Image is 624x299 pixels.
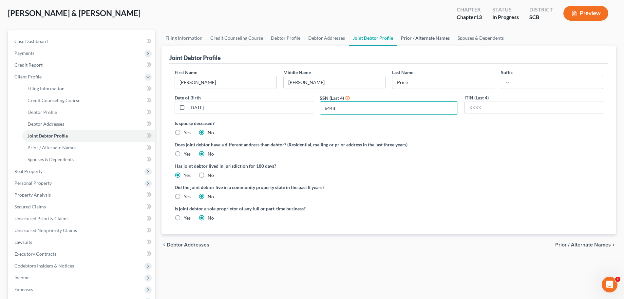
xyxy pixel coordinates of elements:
span: 1 [615,277,620,282]
span: Real Property [14,168,43,174]
a: Joint Debtor Profile [22,130,155,142]
span: Client Profile [14,74,42,79]
div: Chapter [457,6,482,13]
a: Property Analysis [9,189,155,201]
input: -- [392,76,494,89]
span: Codebtors Insiders & Notices [14,263,74,268]
label: No [208,129,214,136]
label: Has joint debtor lived in jurisdiction for 180 days? [175,162,603,169]
div: Joint Debtor Profile [169,54,221,62]
a: Credit Report [9,59,155,71]
span: Expenses [14,287,33,292]
div: Chapter [457,13,482,21]
label: No [208,215,214,221]
span: Executory Contracts [14,251,56,257]
span: Personal Property [14,180,52,186]
span: Credit Report [14,62,43,68]
span: Debtor Addresses [167,242,209,247]
span: Filing Information [28,86,65,91]
i: chevron_left [161,242,167,247]
div: In Progress [492,13,519,21]
a: Unsecured Nonpriority Claims [9,224,155,236]
i: chevron_right [611,242,616,247]
label: Date of Birth [175,94,201,101]
label: Yes [184,172,191,179]
a: Spouses & Dependents [22,154,155,165]
a: Lawsuits [9,236,155,248]
span: Property Analysis [14,192,51,198]
label: ITIN (Last 4) [464,94,489,101]
input: MM/DD/YYYY [187,101,313,114]
span: Income [14,275,29,280]
span: Spouses & Dependents [28,157,74,162]
a: Debtor Addresses [22,118,155,130]
a: Filing Information [22,83,155,95]
label: No [208,151,214,157]
span: Unsecured Nonpriority Claims [14,227,77,233]
a: Prior / Alternate Names [22,142,155,154]
a: Prior / Alternate Names [397,30,454,46]
span: Joint Debtor Profile [28,133,68,139]
label: Is joint debtor a sole proprietor of any full or part-time business? [175,205,386,212]
a: Unsecured Priority Claims [9,213,155,224]
div: SCB [529,13,553,21]
span: Debtor Addresses [28,121,64,127]
a: Debtor Addresses [304,30,349,46]
label: Is spouse deceased? [175,120,603,127]
span: Case Dashboard [14,38,48,44]
a: Joint Debtor Profile [349,30,397,46]
label: Middle Name [283,69,311,76]
a: Case Dashboard [9,35,155,47]
a: Credit Counseling Course [206,30,267,46]
span: [PERSON_NAME] & [PERSON_NAME] [8,8,141,18]
input: -- [175,76,276,89]
input: M.I [284,76,385,89]
span: Secured Claims [14,204,46,209]
span: Credit Counseling Course [28,97,80,103]
iframe: Intercom live chat [602,277,617,292]
span: Prior / Alternate Names [28,145,76,150]
label: Last Name [392,69,413,76]
label: First Name [175,69,197,76]
label: No [208,172,214,179]
input: -- [501,76,603,89]
label: Yes [184,193,191,200]
input: XXXX [320,102,458,114]
label: No [208,193,214,200]
label: SSN (Last 4) [320,95,344,101]
label: Did the joint debtor live in a community property state in the past 8 years? [175,184,603,191]
span: Unsecured Priority Claims [14,216,68,221]
span: 13 [476,14,482,20]
span: Lawsuits [14,239,32,245]
div: District [529,6,553,13]
label: Yes [184,151,191,157]
a: Spouses & Dependents [454,30,508,46]
a: Debtor Profile [267,30,304,46]
a: Executory Contracts [9,248,155,260]
label: Does joint debtor have a different address than debtor? (Residential, mailing or prior address in... [175,141,603,148]
div: Status [492,6,519,13]
label: Suffix [501,69,513,76]
label: Yes [184,129,191,136]
span: Debtor Profile [28,109,57,115]
a: Filing Information [161,30,206,46]
span: Payments [14,50,34,56]
button: chevron_left Debtor Addresses [161,242,209,247]
a: Credit Counseling Course [22,95,155,106]
input: XXXX [465,101,603,114]
a: Secured Claims [9,201,155,213]
span: Prior / Alternate Names [555,242,611,247]
button: Preview [563,6,608,21]
a: Debtor Profile [22,106,155,118]
button: Prior / Alternate Names chevron_right [555,242,616,247]
label: Yes [184,215,191,221]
